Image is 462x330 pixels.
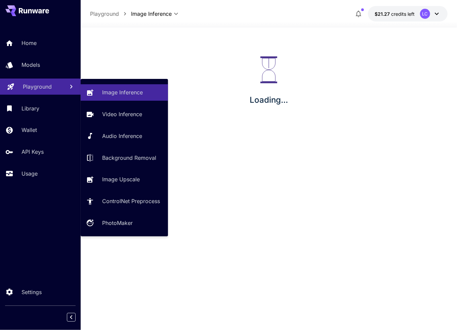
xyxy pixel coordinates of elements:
[250,94,288,106] p: Loading...
[23,83,52,91] p: Playground
[375,11,391,17] span: $21.27
[102,88,143,96] p: Image Inference
[22,126,37,134] p: Wallet
[22,170,38,178] p: Usage
[90,10,119,18] p: Playground
[90,10,131,18] nav: breadcrumb
[22,148,44,156] p: API Keys
[22,39,37,47] p: Home
[22,288,42,296] p: Settings
[391,11,415,17] span: credits left
[81,215,168,231] a: PhotoMaker
[81,106,168,123] a: Video Inference
[102,197,160,205] p: ControlNet Preprocess
[102,175,140,183] p: Image Upscale
[131,10,172,18] span: Image Inference
[81,84,168,101] a: Image Inference
[375,10,415,17] div: $21.27064
[22,61,40,69] p: Models
[102,110,142,118] p: Video Inference
[72,311,81,323] div: Collapse sidebar
[102,154,156,162] p: Background Removal
[22,104,39,112] p: Library
[67,313,76,322] button: Collapse sidebar
[368,6,448,21] button: $21.27064
[102,132,142,140] p: Audio Inference
[420,9,430,19] div: LC
[102,219,133,227] p: PhotoMaker
[81,171,168,188] a: Image Upscale
[81,193,168,209] a: ControlNet Preprocess
[81,149,168,166] a: Background Removal
[81,128,168,144] a: Audio Inference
